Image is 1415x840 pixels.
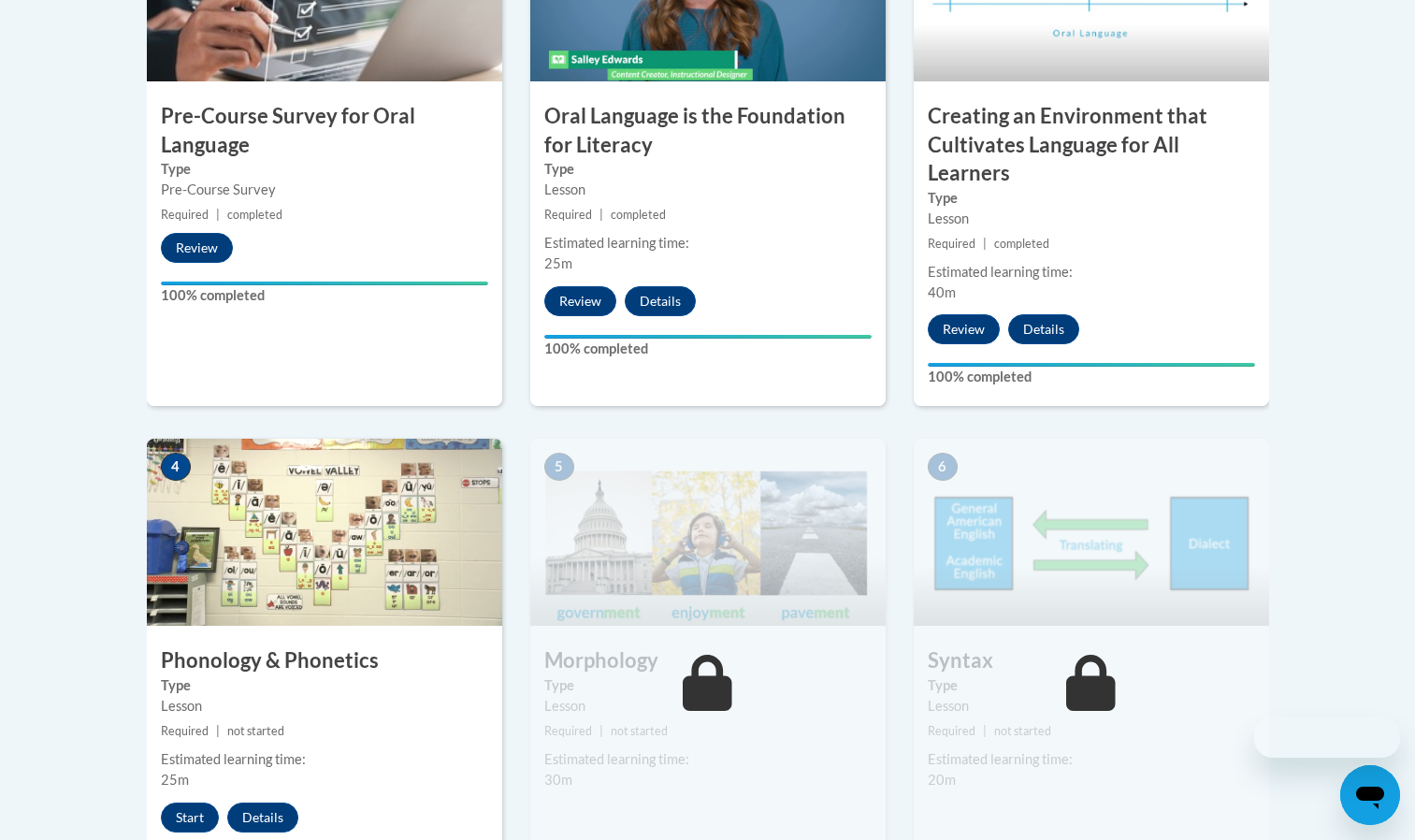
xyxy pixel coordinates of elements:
[161,772,189,788] span: 25m
[544,255,572,271] span: 25m
[216,208,220,222] span: |
[544,749,872,770] div: Estimated learning time:
[914,102,1269,188] h3: Creating an Environment that Cultivates Language for All Learners
[161,233,233,263] button: Review
[530,646,886,675] h3: Morphology
[530,102,886,160] h3: Oral Language is the Foundation for Literacy
[1254,717,1400,758] iframe: Message from company
[161,208,209,222] span: Required
[147,102,502,160] h3: Pre-Course Survey for Oral Language
[914,439,1269,626] img: Course Image
[928,363,1255,367] div: Your progress
[147,439,502,626] img: Course Image
[928,314,1000,344] button: Review
[161,180,488,200] div: Pre-Course Survey
[147,646,502,675] h3: Phonology & Phonetics
[1340,765,1400,825] iframe: Button to launch messaging window
[928,772,956,788] span: 20m
[544,675,872,696] label: Type
[928,284,956,300] span: 40m
[544,233,872,253] div: Estimated learning time:
[161,285,488,306] label: 100% completed
[544,286,616,316] button: Review
[544,772,572,788] span: 30m
[928,749,1255,770] div: Estimated learning time:
[928,724,975,738] span: Required
[599,208,603,222] span: |
[544,696,872,717] div: Lesson
[544,453,574,481] span: 5
[928,209,1255,229] div: Lesson
[530,439,886,626] img: Course Image
[928,367,1255,387] label: 100% completed
[611,208,666,222] span: completed
[928,675,1255,696] label: Type
[625,286,696,316] button: Details
[544,335,872,339] div: Your progress
[1008,314,1079,344] button: Details
[161,749,488,770] div: Estimated learning time:
[928,262,1255,282] div: Estimated learning time:
[611,724,668,738] span: not started
[994,724,1051,738] span: not started
[928,188,1255,209] label: Type
[216,724,220,738] span: |
[914,646,1269,675] h3: Syntax
[599,724,603,738] span: |
[544,180,872,200] div: Lesson
[161,159,488,180] label: Type
[161,453,191,481] span: 4
[544,724,592,738] span: Required
[928,696,1255,717] div: Lesson
[994,237,1049,251] span: completed
[983,237,987,251] span: |
[544,339,872,359] label: 100% completed
[928,453,958,481] span: 6
[161,803,219,833] button: Start
[161,675,488,696] label: Type
[227,803,298,833] button: Details
[161,724,209,738] span: Required
[983,724,987,738] span: |
[227,724,284,738] span: not started
[161,282,488,285] div: Your progress
[544,159,872,180] label: Type
[161,696,488,717] div: Lesson
[544,208,592,222] span: Required
[227,208,282,222] span: completed
[928,237,975,251] span: Required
